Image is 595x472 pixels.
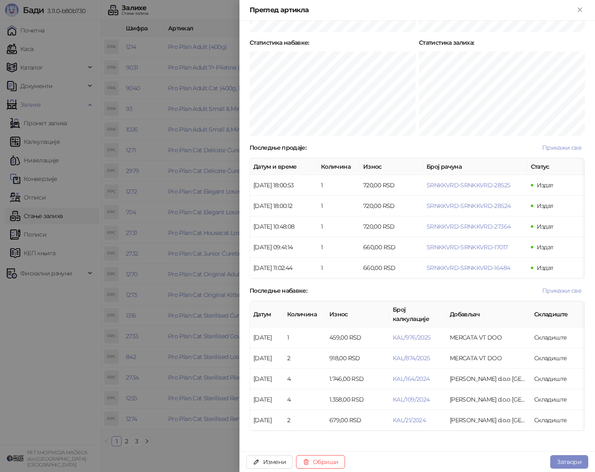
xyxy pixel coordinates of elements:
[427,264,510,272] button: SRNKKVRD-SRNKKVRD-16484
[284,410,326,431] td: 2
[393,354,430,362] button: KAL/874/2025
[423,159,527,175] th: Број рачуна
[393,334,430,341] button: KAL/976/2025
[360,216,423,237] td: 720,00 RSD
[318,159,360,175] th: Количина
[393,375,429,383] button: KAL/164/2024
[250,258,318,278] td: [DATE] 11:02:44
[250,302,284,327] th: Датум
[250,327,284,348] td: [DATE]
[393,396,429,403] button: KAL/109/2024
[531,369,588,389] td: Складиште
[427,243,508,251] button: SRNKKVRD-SRNKKVRD-17017
[360,196,423,216] td: 720,00 RSD
[389,302,446,327] th: Број калкулације
[537,243,554,251] span: Издат
[326,369,389,389] td: 1.746,00 RSD
[250,196,318,216] td: [DATE] 18:00:12
[393,416,426,424] button: KAL/21/2024
[446,369,531,389] td: Marlo Farma d.o.o BEOGRAD
[419,39,474,46] strong: Статистика залиха :
[284,369,326,389] td: 4
[446,302,531,327] th: Добављач
[250,159,318,175] th: Датум и време
[326,410,389,431] td: 679,00 RSD
[250,5,575,15] div: Преглед артикла
[318,258,360,278] td: 1
[318,216,360,237] td: 1
[531,389,588,410] td: Складиште
[250,237,318,258] td: [DATE] 09:41:14
[250,216,318,237] td: [DATE] 10:48:08
[575,5,585,15] button: Close
[539,143,585,153] button: Прикажи све
[537,181,554,189] span: Издат
[360,175,423,196] td: 720,00 RSD
[531,410,588,431] td: Складиште
[250,39,309,46] strong: Статистика набавке :
[537,202,554,210] span: Издат
[250,369,284,389] td: [DATE]
[250,144,306,151] strong: Последње продаје :
[250,348,284,369] td: [DATE]
[318,237,360,258] td: 1
[427,202,511,210] button: SRNKKVRD-SRNKKVRD-28524
[284,327,326,348] td: 1
[427,223,511,230] button: SRNKKVRD-SRNKKVRD-27364
[250,287,307,294] strong: Последње набавке :
[284,302,326,327] th: Количина
[360,159,423,175] th: Износ
[531,348,588,369] td: Складиште
[296,455,345,469] button: Обриши
[246,455,293,469] button: Измени
[542,287,581,294] span: Прикажи све
[250,175,318,196] td: [DATE] 18:00:53
[250,410,284,431] td: [DATE]
[326,348,389,369] td: 918,00 RSD
[550,455,588,469] button: Затвори
[537,264,554,272] span: Издат
[539,286,585,296] button: Прикажи све
[284,348,326,369] td: 2
[531,327,588,348] td: Складиште
[446,389,531,410] td: Marlo Farma d.o.o BEOGRAD
[542,144,581,151] span: Прикажи све
[360,258,423,278] td: 660,00 RSD
[284,389,326,410] td: 4
[446,348,531,369] td: MERCATA VT DOO
[360,237,423,258] td: 660,00 RSD
[318,196,360,216] td: 1
[537,223,554,230] span: Издат
[446,327,531,348] td: MERCATA VT DOO
[446,410,531,431] td: Marlo Farma d.o.o BEOGRAD
[531,302,588,327] th: Складиште
[427,181,510,189] button: SRNKKVRD-SRNKKVRD-28525
[250,389,284,410] td: [DATE]
[326,389,389,410] td: 1.358,00 RSD
[326,327,389,348] td: 459,00 RSD
[318,175,360,196] td: 1
[326,302,389,327] th: Износ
